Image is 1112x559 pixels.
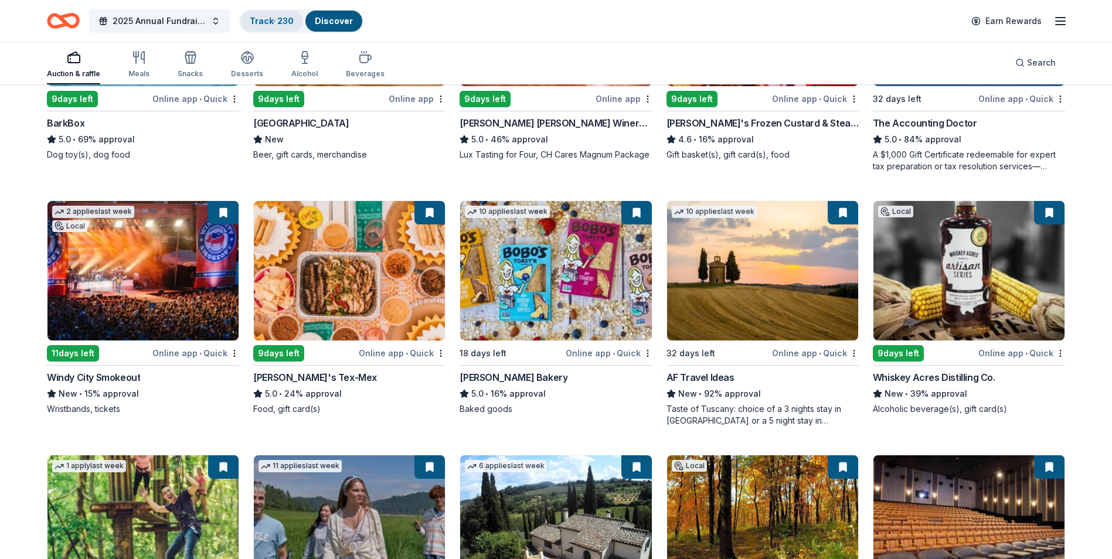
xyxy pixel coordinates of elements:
[128,46,149,84] button: Meals
[199,349,202,358] span: •
[1025,94,1028,104] span: •
[47,7,80,35] a: Home
[666,149,859,161] div: Gift basket(s), gift card(s), food
[486,389,489,398] span: •
[152,91,239,106] div: Online app Quick
[47,370,140,384] div: Windy City Smokeout
[239,9,363,33] button: Track· 230Discover
[73,135,76,144] span: •
[291,69,318,79] div: Alcohol
[460,403,652,415] div: Baked goods
[128,69,149,79] div: Meals
[666,346,715,360] div: 32 days left
[666,91,717,107] div: 9 days left
[873,403,1065,415] div: Alcoholic beverage(s), gift card(s)
[964,11,1049,32] a: Earn Rewards
[79,389,82,398] span: •
[672,460,707,472] div: Local
[873,149,1065,172] div: A $1,000 Gift Certificate redeemable for expert tax preparation or tax resolution services—recipi...
[819,94,821,104] span: •
[678,132,692,146] span: 4.6
[873,132,1065,146] div: 84% approval
[259,460,342,472] div: 11 applies last week
[878,206,913,217] div: Local
[699,389,702,398] span: •
[231,46,263,84] button: Desserts
[253,91,304,107] div: 9 days left
[59,132,71,146] span: 5.0
[666,200,859,427] a: Image for AF Travel Ideas10 applieslast week32 days leftOnline app•QuickAF Travel IdeasNew•92% ap...
[89,9,230,33] button: 2025 Annual Fundraising Gala
[47,387,239,401] div: 15% approval
[47,200,239,415] a: Image for Windy City Smokeout2 applieslast weekLocal11days leftOnline app•QuickWindy City Smokeou...
[460,116,652,130] div: [PERSON_NAME] [PERSON_NAME] Winery and Restaurants
[873,200,1065,415] a: Image for Whiskey Acres Distilling Co.Local9days leftOnline app•QuickWhiskey Acres Distilling Co....
[666,132,859,146] div: 16% approval
[460,387,652,401] div: 16% approval
[253,370,377,384] div: [PERSON_NAME]'s Tex-Mex
[265,132,284,146] span: New
[873,92,921,106] div: 32 days left
[253,149,446,161] div: Beer, gift cards, merchandise
[47,46,100,84] button: Auction & raffle
[253,200,446,415] a: Image for Chuy's Tex-Mex9days leftOnline app•Quick[PERSON_NAME]'s Tex-Mex5.0•24% approvalFood, gi...
[280,389,283,398] span: •
[465,206,550,218] div: 10 applies last week
[113,14,206,28] span: 2025 Annual Fundraising Gala
[885,132,897,146] span: 5.0
[359,346,446,360] div: Online app Quick
[460,132,652,146] div: 46% approval
[47,91,98,107] div: 9 days left
[1025,349,1028,358] span: •
[666,116,859,130] div: [PERSON_NAME]'s Frozen Custard & Steakburgers
[873,387,1065,401] div: 39% approval
[178,69,203,79] div: Snacks
[47,345,99,362] div: 11 days left
[346,69,385,79] div: Beverages
[52,206,134,218] div: 2 applies last week
[253,116,349,130] div: [GEOGRAPHIC_DATA]
[52,460,126,472] div: 1 apply last week
[899,135,902,144] span: •
[47,201,239,340] img: Image for Windy City Smokeout
[253,387,446,401] div: 24% approval
[460,200,652,415] a: Image for Bobo's Bakery10 applieslast week18 days leftOnline app•Quick[PERSON_NAME] Bakery5.0•16%...
[47,69,100,79] div: Auction & raffle
[873,345,924,362] div: 9 days left
[693,135,696,144] span: •
[978,346,1065,360] div: Online app Quick
[389,91,446,106] div: Online app
[346,46,385,84] button: Beverages
[819,349,821,358] span: •
[596,91,652,106] div: Online app
[253,403,446,415] div: Food, gift card(s)
[47,116,84,130] div: BarkBox
[667,201,858,340] img: Image for AF Travel Ideas
[678,387,697,401] span: New
[52,220,87,232] div: Local
[460,201,651,340] img: Image for Bobo's Bakery
[178,46,203,84] button: Snacks
[231,69,263,79] div: Desserts
[873,116,977,130] div: The Accounting Doctor
[905,389,908,398] span: •
[315,16,353,26] a: Discover
[772,346,859,360] div: Online app Quick
[1027,56,1056,70] span: Search
[291,46,318,84] button: Alcohol
[47,132,239,146] div: 69% approval
[978,91,1065,106] div: Online app Quick
[152,346,239,360] div: Online app Quick
[254,201,445,340] img: Image for Chuy's Tex-Mex
[250,16,294,26] a: Track· 230
[873,201,1065,340] img: Image for Whiskey Acres Distilling Co.
[265,387,277,401] span: 5.0
[253,345,304,362] div: 9 days left
[885,387,903,401] span: New
[486,135,489,144] span: •
[873,370,995,384] div: Whiskey Acres Distilling Co.
[460,346,506,360] div: 18 days left
[406,349,408,358] span: •
[471,132,484,146] span: 5.0
[465,460,547,472] div: 6 applies last week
